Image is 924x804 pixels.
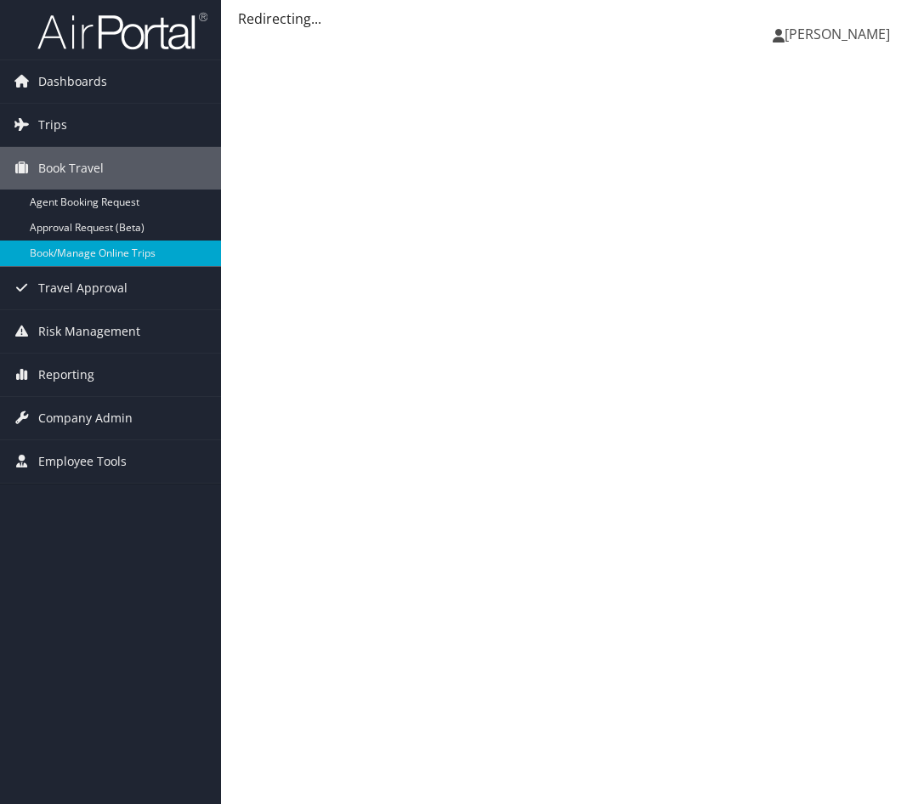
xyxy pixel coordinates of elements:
[785,25,890,43] span: [PERSON_NAME]
[238,8,907,29] div: Redirecting...
[38,104,67,146] span: Trips
[37,11,207,51] img: airportal-logo.png
[38,397,133,439] span: Company Admin
[38,147,104,190] span: Book Travel
[773,8,907,59] a: [PERSON_NAME]
[38,267,128,309] span: Travel Approval
[38,354,94,396] span: Reporting
[38,440,127,483] span: Employee Tools
[38,60,107,103] span: Dashboards
[38,310,140,353] span: Risk Management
